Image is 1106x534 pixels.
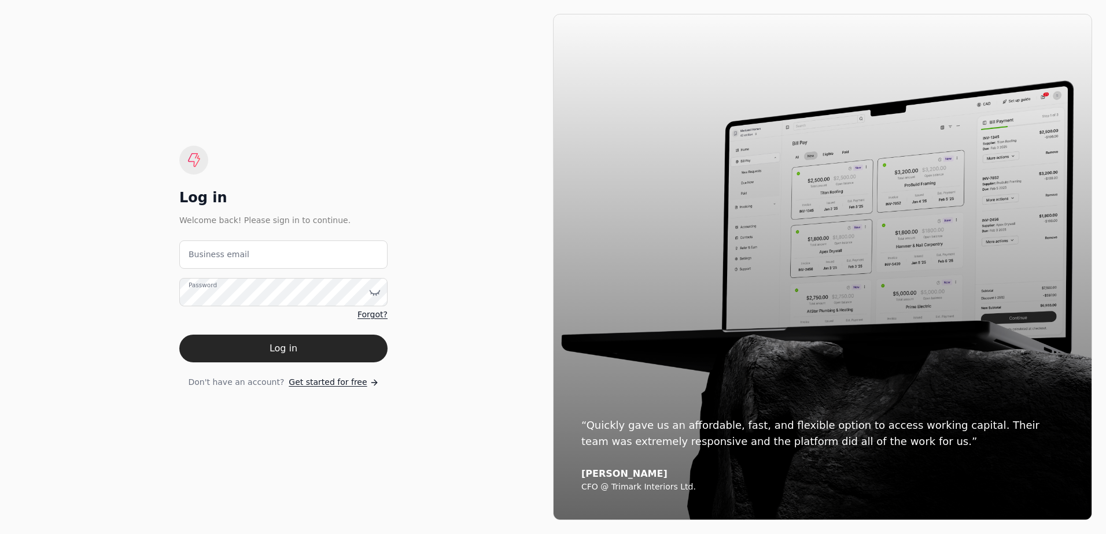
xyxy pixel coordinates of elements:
button: Log in [179,335,388,362]
div: [PERSON_NAME] [581,468,1064,480]
label: Password [189,281,217,290]
div: Log in [179,188,388,207]
a: Get started for free [289,376,378,388]
span: Get started for free [289,376,367,388]
div: “Quickly gave us an affordable, fast, and flexible option to access working capital. Their team w... [581,417,1064,450]
span: Don't have an account? [188,376,284,388]
a: Forgot? [357,309,388,321]
div: CFO @ Trimark Interiors Ltd. [581,482,1064,492]
div: Welcome back! Please sign in to continue. [179,214,388,227]
label: Business email [189,249,249,261]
